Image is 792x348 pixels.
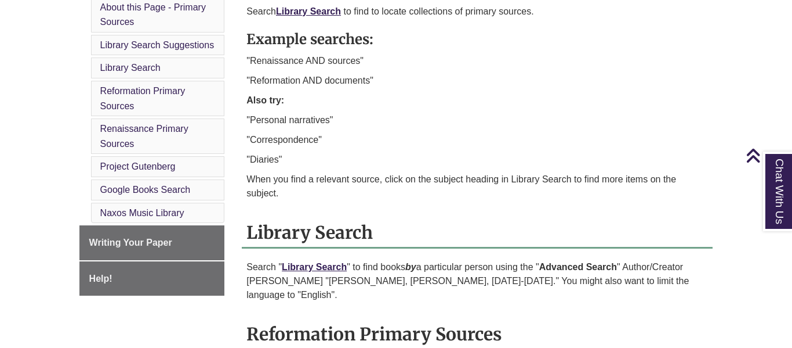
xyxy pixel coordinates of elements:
[246,153,708,167] p: "Diaries"
[246,95,284,105] strong: Also try:
[100,63,161,73] a: Library Search
[246,260,708,302] p: Search " " to find books a particular person using the " " Author/Creator [PERSON_NAME] " , [PERS...
[100,208,184,218] a: Naxos Music Library
[100,124,188,149] a: Renaissance Primary Sources
[242,218,713,249] h2: Library Search
[100,40,215,50] a: Library Search Suggestions
[79,225,225,260] a: Writing Your Paper
[246,133,708,147] p: "Correspondence"
[246,74,708,88] p: "Reformation AND documents"
[539,262,617,272] strong: Advanced Search
[79,261,225,296] a: Help!
[276,6,341,16] a: Library Search
[329,276,405,286] span: [PERSON_NAME]
[100,162,176,171] a: Project Gutenberg
[246,54,708,68] p: "Renaissance AND sources"
[246,30,373,48] strong: Example searches:
[246,5,708,19] p: Search to find to locate collections of primary sources.
[246,173,708,200] p: When you find a relevant source, click on the subject heading in Library Search to find more item...
[100,86,186,111] a: Reformation Primary Sources
[89,238,172,247] span: Writing Your Paper
[246,113,708,127] p: "Personal narratives"
[100,185,191,195] a: Google Books Search
[100,2,206,27] a: About this Page - Primary Sources
[89,274,112,284] span: Help!
[746,148,789,163] a: Back to Top
[405,262,416,272] b: by
[282,262,347,272] a: Library Search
